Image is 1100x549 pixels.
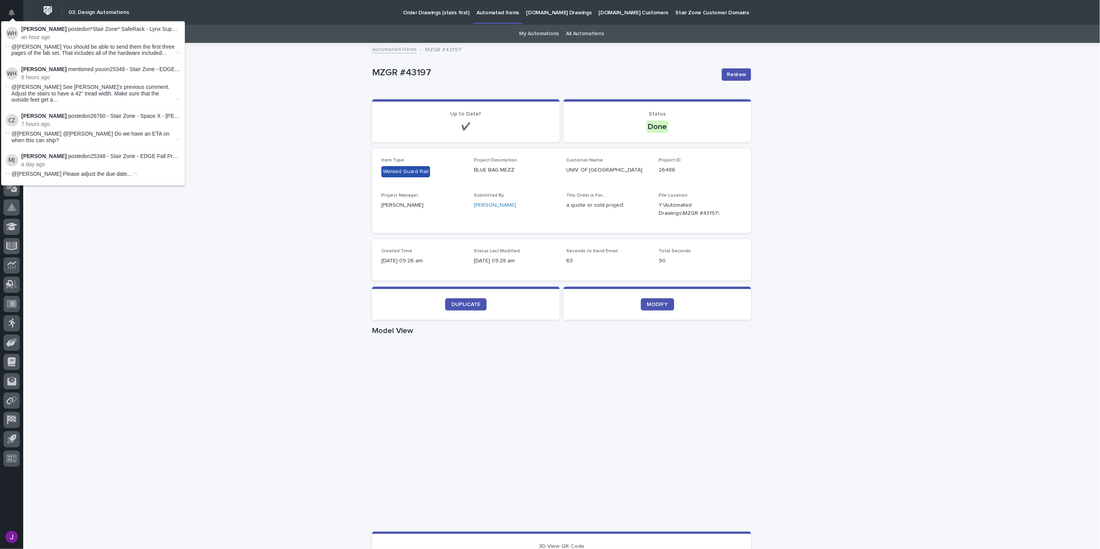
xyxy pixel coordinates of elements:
span: Status [649,111,666,117]
span: Seconds to Send Email [566,249,618,253]
p: [DATE] 09:28 am [474,257,557,265]
span: Up to Date? [451,111,482,117]
iframe: Model View [372,338,751,532]
span: @[PERSON_NAME] @[PERSON_NAME] Do we have an ETA on when this can ship? [12,131,170,143]
p: posted on *Stair Zone* SafeRack - Lynx Supply - Stair : [21,26,180,32]
img: Matt Jarvis [6,154,18,167]
p: [DATE] 09:26 am [381,257,465,265]
strong: [PERSON_NAME] [21,153,67,159]
img: Workspace Logo [41,3,55,18]
span: @[PERSON_NAME] You should be able to send them the first three pages of the fab set. That include... [12,44,175,57]
p: MZGR #43197 [425,45,461,53]
span: Item Type [381,158,404,163]
p: 90 [659,257,742,265]
span: Project Manager [381,193,418,198]
span: Created Time [381,249,412,253]
p: a quote or sold project [566,201,649,209]
p: ✔️ [381,122,550,131]
span: DUPLICATE [451,302,480,307]
p: 7 hours ago [21,121,180,127]
strong: [PERSON_NAME] [21,66,67,72]
a: My Automations [519,25,559,43]
button: Notifications [3,5,20,21]
span: Total Seconds [659,249,691,253]
span: Status Last Modified [474,249,520,253]
span: Project ID [659,158,681,163]
: Y:\Automated Drawings\MZGR #43197\ [659,201,723,218]
span: Redraw [727,71,746,78]
img: Cole Ziegler [6,114,18,126]
button: Redraw [722,68,751,81]
p: mentioned you on 25348 - Stair Zone - EDGE Fall Protection - Path C Yard : [21,66,180,73]
p: BLUE BAG MEZZ [474,166,557,174]
a: MODIFY [641,298,674,311]
p: [PERSON_NAME] [381,201,465,209]
span: Submitted By [474,193,504,198]
strong: [PERSON_NAME] [21,113,67,119]
span: @[PERSON_NAME] See [PERSON_NAME]'s previous comment. Adjust the stairs to have a 42" tread width.... [12,84,175,103]
a: [PERSON_NAME] [474,201,516,209]
p: UNIV. OF [GEOGRAPHIC_DATA] [566,166,649,174]
a: Automated Items [372,44,417,53]
p: an hour ago [21,34,180,41]
div: Done [646,121,668,133]
a: DUPLICATE [445,298,487,311]
img: Wynne Hochstetler [6,67,18,80]
p: 63 [566,257,649,265]
h1: Model View [372,326,751,335]
h2: 03. Design Automations [68,9,129,16]
div: Notifications [10,9,20,22]
span: File Location [659,193,687,198]
strong: [PERSON_NAME] [21,26,67,32]
span: @[PERSON_NAME] Please adjust the due date... [12,171,132,177]
a: All Automations [566,25,604,43]
p: 6 hours ago [21,74,180,81]
button: users-avatar [3,529,20,545]
span: Customer Name [566,158,603,163]
p: posted on 25348 - Stair Zone - EDGE Fall Protection - Path C Yard : [21,153,180,160]
span: Project Description [474,158,517,163]
span: MODIFY [647,302,668,307]
p: posted on 26760 - Stair Zone - Space X - [PERSON_NAME] : [21,113,180,119]
div: Welded Guard Rail [381,166,430,177]
img: Wynne Hochstetler [6,27,18,39]
span: This Order is For... [566,193,606,198]
p: MZGR #43197 [372,67,716,78]
span: 3D View QR Code [539,544,584,549]
p: 26486 [659,166,742,174]
p: a day ago [21,161,180,168]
